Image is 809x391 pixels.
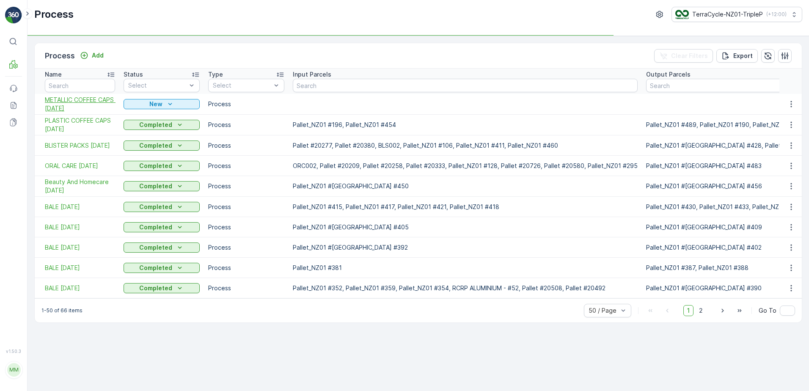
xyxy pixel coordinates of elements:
p: Process [208,121,284,129]
p: Select [213,81,271,90]
p: Pallet_NZ01 #352, Pallet_NZ01 #359, Pallet_NZ01 #354, RCRP ALUMINIUM - #52, Pallet #20508, Pallet... [293,284,638,292]
p: Pallet_NZ01 #381 [293,264,638,272]
span: PLASTIC COFFEE CAPS [DATE] [45,116,115,133]
p: ORC002, Pallet #20209, Pallet #20258, Pallet #20333, Pallet_NZ01 #128, Pallet #20726, Pallet #205... [293,162,638,170]
p: Process [208,203,284,211]
p: Type [208,70,223,79]
button: Completed [124,222,200,232]
button: Clear Filters [654,49,713,63]
p: Pallet_NZ01 #[GEOGRAPHIC_DATA] #392 [293,243,638,252]
a: BLISTER PACKS 8/09/2025 [45,141,115,150]
a: METALLIC COFFEE CAPS 18/09/2025 [45,96,115,113]
p: Add [92,51,104,60]
p: Process [208,141,284,150]
p: Select [128,81,187,90]
button: Completed [124,202,200,212]
p: Process [45,50,75,62]
input: Search [293,79,638,92]
button: Add [77,50,107,61]
a: BALE 22/07/2025 [45,223,115,231]
p: Completed [139,121,172,129]
button: TerraCycle-NZ01-TripleP(+12:00) [671,7,802,22]
span: BALE [DATE] [45,264,115,272]
button: Completed [124,242,200,253]
button: New [124,99,200,109]
p: Pallet_NZ01 #[GEOGRAPHIC_DATA] #450 [293,182,638,190]
a: ORAL CARE 8/09/2025 [45,162,115,170]
p: Input Parcels [293,70,331,79]
p: Completed [139,223,172,231]
img: logo [5,7,22,24]
p: Process [208,284,284,292]
p: Clear Filters [671,52,708,60]
p: Process [208,243,284,252]
p: Completed [139,243,172,252]
p: 1-50 of 66 items [41,307,83,314]
p: Completed [139,162,172,170]
span: 1 [683,305,693,316]
span: BALE [DATE] [45,243,115,252]
button: MM [5,355,22,384]
p: Process [208,162,284,170]
button: Completed [124,161,200,171]
p: Process [208,264,284,272]
span: BLISTER PACKS [DATE] [45,141,115,150]
button: Completed [124,283,200,293]
p: Process [208,182,284,190]
p: Export [733,52,753,60]
a: BALE 08/07/2025 [45,264,115,272]
p: Status [124,70,143,79]
span: Go To [759,306,776,315]
p: Pallet_NZ01 #[GEOGRAPHIC_DATA] #405 [293,223,638,231]
span: BALE [DATE] [45,223,115,231]
p: Completed [139,182,172,190]
div: MM [7,363,21,377]
p: Process [208,100,284,108]
span: ORAL CARE [DATE] [45,162,115,170]
a: BALE 12/07/2025 [45,243,115,252]
p: Process [34,8,74,21]
button: Export [716,49,758,63]
p: Name [45,70,62,79]
p: Pallet #20277, Pallet #20380, BLS002, Pallet_NZ01 #106, Pallet_NZ01 #411, Pallet_NZ01 #460 [293,141,638,150]
p: Completed [139,284,172,292]
button: Completed [124,120,200,130]
span: BALE [DATE] [45,203,115,211]
input: Search [45,79,115,92]
p: ( +12:00 ) [766,11,787,18]
p: Completed [139,264,172,272]
span: 2 [695,305,707,316]
span: BALE [DATE] [45,284,115,292]
span: METALLIC COFFEE CAPS [DATE] [45,96,115,113]
span: Beauty And Homecare [DATE] [45,178,115,195]
img: TC_7kpGtVS.png [675,10,689,19]
p: Completed [139,203,172,211]
p: Pallet_NZ01 #415, Pallet_NZ01 #417, Pallet_NZ01 #421, Pallet_NZ01 #418 [293,203,638,211]
span: v 1.50.3 [5,349,22,354]
p: Output Parcels [646,70,691,79]
p: Process [208,223,284,231]
p: New [149,100,162,108]
a: Beauty And Homecare 31/7/25 [45,178,115,195]
p: TerraCycle-NZ01-TripleP [692,10,763,19]
a: BALE 31/07/25 [45,203,115,211]
button: Completed [124,263,200,273]
p: Completed [139,141,172,150]
button: Completed [124,140,200,151]
a: BALE 24/06/2025 [45,284,115,292]
a: PLASTIC COFFEE CAPS 18/09/2025 [45,116,115,133]
button: Completed [124,181,200,191]
p: Pallet_NZ01 #196, Pallet_NZ01 #454 [293,121,638,129]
